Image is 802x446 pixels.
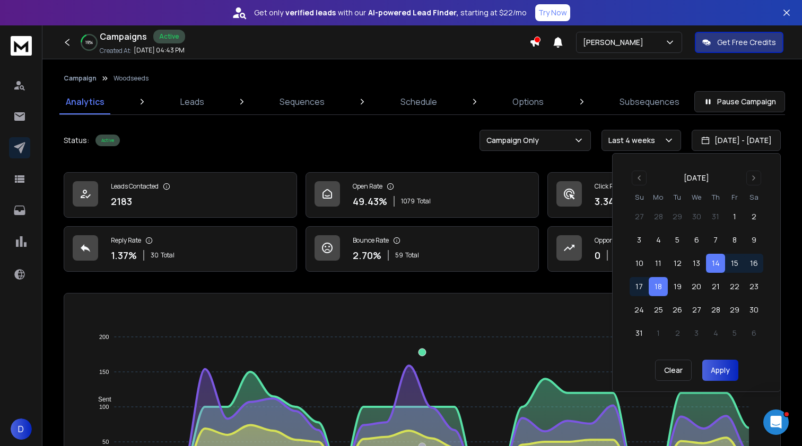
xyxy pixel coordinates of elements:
p: Status: [64,135,89,146]
button: 17 [630,277,649,296]
button: Apply [702,360,738,381]
h1: Campaigns [100,30,147,43]
p: [DATE] 04:43 PM [134,46,185,55]
p: 49.43 % [353,194,387,209]
p: Reply Rate [111,236,141,245]
button: 26 [668,300,687,319]
p: Get only with our starting at $22/mo [254,7,527,18]
button: 13 [687,254,706,273]
button: 10 [630,254,649,273]
button: 30 [687,207,706,226]
button: D [11,418,32,440]
a: Opportunities0$0 [547,226,781,272]
p: Sequences [280,95,325,108]
a: Subsequences [613,89,686,114]
button: 31 [630,324,649,343]
button: Try Now [535,4,570,21]
th: Thursday [706,192,725,203]
button: 31 [706,207,725,226]
p: Get Free Credits [717,37,776,48]
button: 24 [630,300,649,319]
div: Active [153,30,185,43]
span: 59 [395,251,403,260]
button: 7 [706,230,725,249]
span: Total [405,251,419,260]
p: Try Now [538,7,567,18]
button: 22 [725,277,744,296]
p: Leads Contacted [111,182,159,191]
button: 6 [687,230,706,249]
button: 4 [706,324,725,343]
span: Total [417,197,431,206]
button: 28 [706,300,725,319]
p: 0 [595,248,600,263]
button: 5 [725,324,744,343]
button: 5 [668,230,687,249]
button: 19 [668,277,687,296]
p: Open Rate [353,182,382,191]
button: 12 [668,254,687,273]
div: Active [95,135,120,146]
span: Total [161,251,175,260]
a: Click Rate3.34%73Total [547,172,781,218]
p: Bounce Rate [353,236,389,245]
span: 1079 [401,197,415,206]
a: Reply Rate1.37%30Total [64,226,297,272]
a: Open Rate49.43%1079Total [306,172,539,218]
button: Pause Campaign [694,91,785,112]
strong: AI-powered Lead Finder, [368,7,458,18]
tspan: 150 [99,369,109,375]
button: Campaign [64,74,97,83]
a: Leads Contacted2183 [64,172,297,218]
p: 19 % [85,39,93,46]
tspan: 100 [99,404,109,410]
th: Wednesday [687,192,706,203]
button: 1 [649,324,668,343]
button: 27 [687,300,706,319]
button: 25 [649,300,668,319]
button: 16 [744,254,763,273]
p: [PERSON_NAME] [583,37,648,48]
button: 3 [630,230,649,249]
th: Friday [725,192,744,203]
button: 2 [744,207,763,226]
button: [DATE] - [DATE] [692,130,781,151]
p: Last 4 weeks [608,135,659,146]
th: Sunday [630,192,649,203]
p: Options [512,95,544,108]
div: [DATE] [684,173,709,183]
button: Get Free Credits [695,32,783,53]
p: Schedule [400,95,437,108]
p: Opportunities [595,236,634,245]
button: 20 [687,277,706,296]
a: Sequences [273,89,331,114]
iframe: Intercom live chat [763,409,789,435]
a: Schedule [394,89,443,114]
img: logo [11,36,32,56]
a: Analytics [59,89,111,114]
a: Options [506,89,550,114]
button: Go to previous month [632,171,647,185]
button: Clear [655,360,692,381]
button: 18 [649,277,668,296]
button: 4 [649,230,668,249]
button: 21 [706,277,725,296]
button: 23 [744,277,763,296]
span: Sent [90,396,111,403]
button: 1 [725,207,744,226]
p: Subsequences [620,95,679,108]
strong: verified leads [285,7,336,18]
button: 8 [725,230,744,249]
button: 2 [668,324,687,343]
button: 14 [706,254,725,273]
button: 28 [649,207,668,226]
p: Leads [180,95,204,108]
p: 2.70 % [353,248,381,263]
button: 15 [725,254,744,273]
span: 30 [151,251,159,260]
p: Click Rate [595,182,623,191]
p: Woodseeds [114,74,149,83]
button: Go to next month [746,171,761,185]
p: 1.37 % [111,248,137,263]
